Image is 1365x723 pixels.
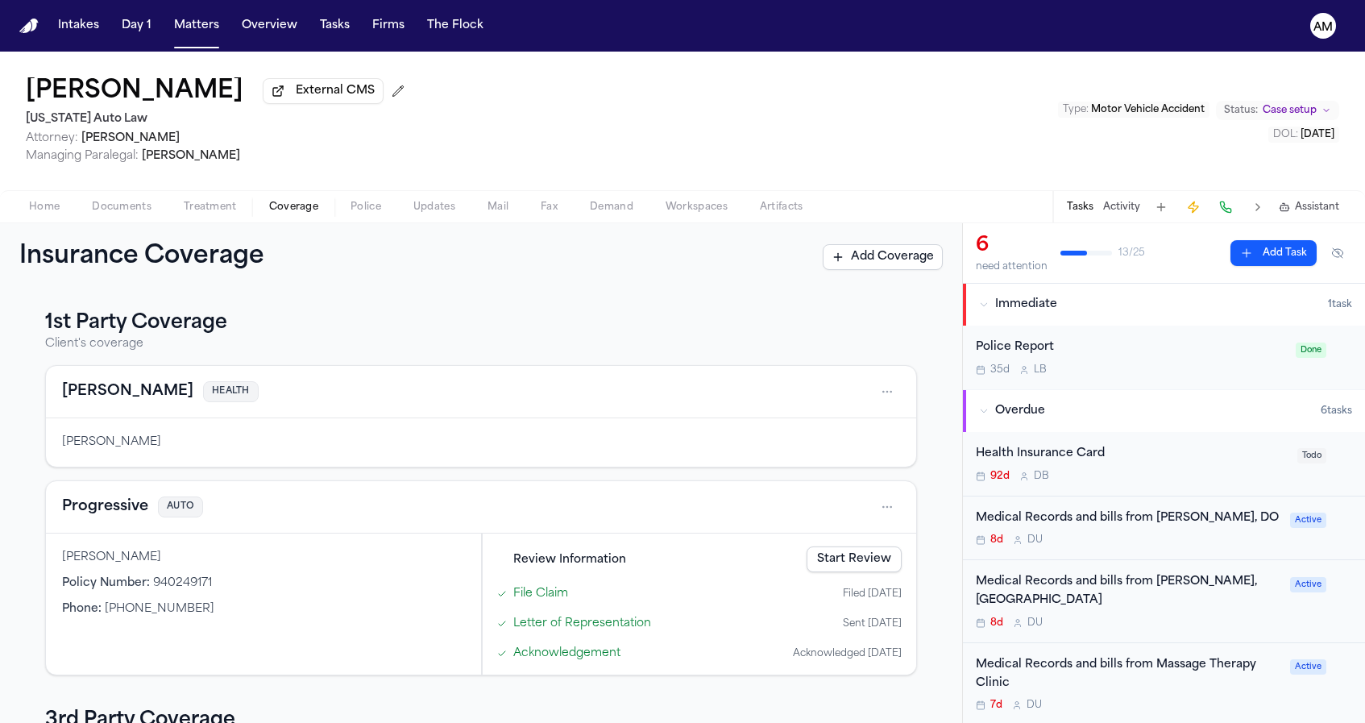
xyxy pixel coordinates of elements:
button: Day 1 [115,11,158,40]
span: 92d [990,470,1010,483]
div: Open task: Police Report [963,326,1365,389]
button: Create Immediate Task [1182,196,1205,218]
div: Claims filing progress [482,534,916,675]
span: 940249171 [153,577,212,589]
div: Filed [DATE] [843,588,902,600]
h2: [US_STATE] Auto Law [26,110,411,129]
span: 1 task [1328,298,1352,311]
span: External CMS [296,83,375,99]
button: Intakes [52,11,106,40]
div: Medical Records and bills from [PERSON_NAME], [GEOGRAPHIC_DATA] [976,573,1280,610]
div: Health Insurance Card [976,445,1288,463]
span: Todo [1297,448,1326,463]
span: Review Information [513,551,626,568]
div: Police Report [976,339,1286,357]
span: Managing Paralegal: [26,150,139,162]
span: Type : [1063,105,1089,114]
button: Tasks [313,11,356,40]
span: Home [29,201,60,214]
h1: [PERSON_NAME] [26,77,243,106]
button: Matters [168,11,226,40]
span: 7d [990,699,1002,712]
span: D U [1027,617,1043,630]
div: need attention [976,260,1048,273]
img: Finch Logo [19,19,39,34]
span: 6 task s [1321,405,1352,418]
span: DOL : [1273,130,1298,139]
a: Home [19,19,39,34]
span: [DATE] [1301,130,1334,139]
span: 8d [990,617,1003,630]
span: Active [1290,659,1326,675]
span: [PHONE_NUMBER] [105,603,214,615]
a: Start Review [807,546,902,572]
span: Motor Vehicle Accident [1091,105,1205,114]
div: 6 [976,233,1048,259]
span: Immediate [995,297,1057,313]
div: Open task: Medical Records and bills from Matthew J. Marquart, DO [963,497,1365,561]
div: Medical Records and bills from Massage Therapy Clinic [976,656,1280,693]
span: D U [1027,534,1043,546]
span: Treatment [184,201,237,214]
div: [PERSON_NAME] [62,434,900,451]
button: Edit Type: Motor Vehicle Accident [1058,102,1209,118]
div: Acknowledged [DATE] [793,647,902,660]
a: Open Letter of Representation [513,615,651,632]
span: 13 / 25 [1118,247,1145,260]
button: Add Task [1230,240,1317,266]
span: AUTO [158,497,203,518]
button: Change status from Case setup [1216,101,1339,120]
span: [PERSON_NAME] [142,150,240,162]
span: L B [1034,364,1047,376]
span: Active [1290,577,1326,592]
span: Attorney: [26,132,78,144]
div: [PERSON_NAME] [62,550,465,566]
span: Artifacts [760,201,803,214]
button: External CMS [263,78,384,104]
span: HEALTH [203,381,259,403]
h1: Insurance Coverage [19,243,300,272]
button: Firms [366,11,411,40]
button: Hide completed tasks (⌘⇧H) [1323,240,1352,266]
span: [PERSON_NAME] [81,132,180,144]
div: Medical Records and bills from [PERSON_NAME], DO [976,509,1280,528]
a: Open File Claim [513,585,568,602]
button: Open actions [874,494,900,520]
button: Open actions [874,379,900,405]
button: View coverage details [62,380,193,403]
button: Add Coverage [823,244,943,270]
button: Tasks [1067,201,1093,214]
div: Open task: Medical Records and bills from Sidney Broder, MD [963,560,1365,643]
button: Edit matter name [26,77,243,106]
button: Overview [235,11,304,40]
h3: 1st Party Coverage [45,310,917,336]
button: View coverage details [62,496,148,518]
text: AM [1313,22,1333,33]
div: Steps [491,542,908,667]
span: 35d [990,364,1010,376]
span: Done [1296,343,1326,358]
span: Coverage [269,201,318,214]
button: Overdue6tasks [963,390,1365,432]
span: Active [1290,513,1326,528]
button: Assistant [1279,201,1339,214]
span: Fax [541,201,558,214]
span: Assistant [1295,201,1339,214]
span: Overdue [995,403,1045,419]
span: Police [351,201,381,214]
button: Add Task [1150,196,1172,218]
button: Immediate1task [963,284,1365,326]
span: Demand [590,201,633,214]
span: Case setup [1263,104,1317,117]
span: 8d [990,534,1003,546]
span: Documents [92,201,151,214]
button: The Flock [421,11,490,40]
span: Updates [413,201,455,214]
a: Open Acknowledgement [513,645,620,662]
